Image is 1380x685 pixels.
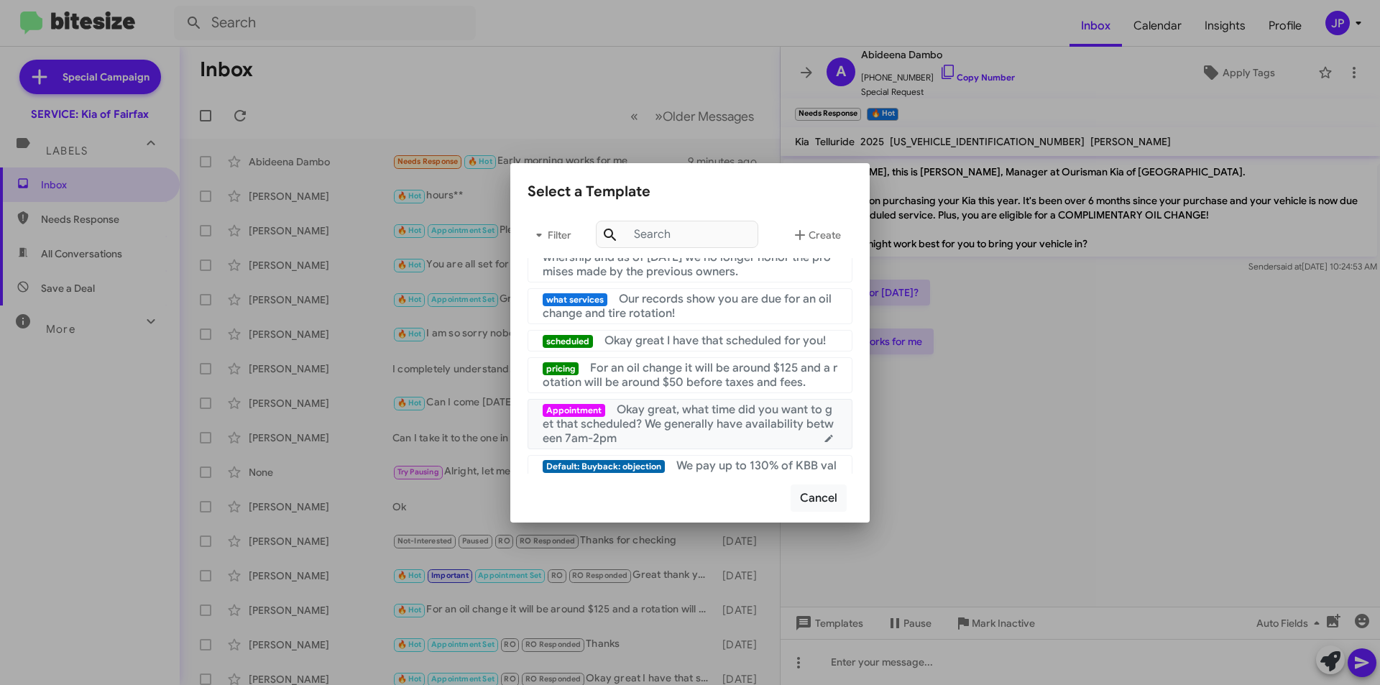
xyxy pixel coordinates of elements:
[791,484,847,512] button: Cancel
[543,335,593,348] span: scheduled
[791,222,841,248] span: Create
[604,334,826,348] span: Okay great I have that scheduled for you!
[543,404,605,417] span: Appointment
[543,403,834,446] span: Okay great, what time did you want to get that scheduled? We generally have availability between ...
[528,180,852,203] div: Select a Template
[543,362,579,375] span: pricing
[528,218,574,252] button: Filter
[543,293,607,306] span: what services
[543,292,832,321] span: Our records show you are due for an oil change and tire rotation!
[543,361,837,390] span: For an oil change it will be around $125 and a rotation will be around $50 before taxes and fees.
[596,221,758,248] input: Search
[543,460,665,473] span: Default: Buyback: objection
[543,459,837,502] span: We pay up to 130% of KBB value! :) We need to look under the hood to get you an exact number - so...
[780,218,852,252] button: Create
[528,222,574,248] span: Filter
